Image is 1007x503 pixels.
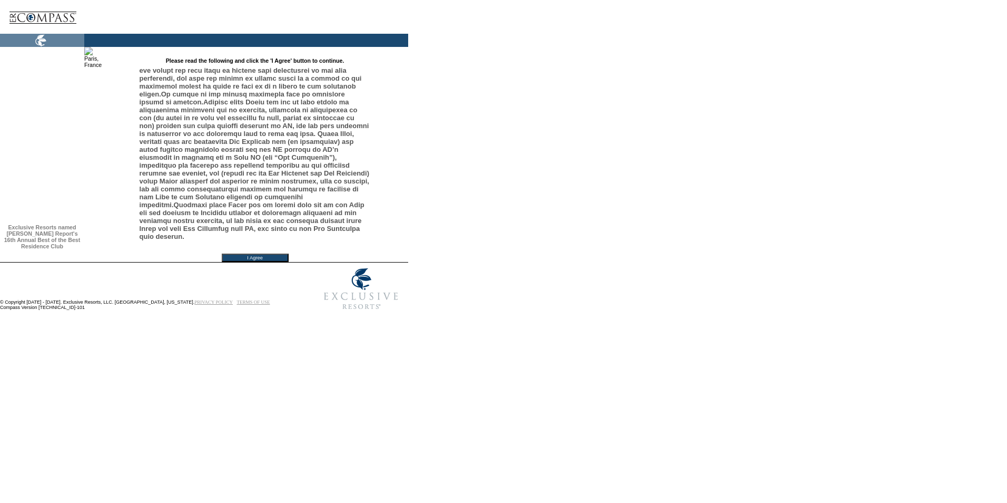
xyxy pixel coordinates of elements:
img: Exclusive Resorts [314,263,408,315]
strong: Please read the following and click the 'I Agree' button to continue. [166,57,344,64]
input: I Agree [222,254,289,262]
img: Paris, France [84,47,102,68]
img: logoCompass.gif [8,3,77,34]
a: TERMS OF USE [237,299,270,305]
a: PRIVACY POLICY [194,299,233,305]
